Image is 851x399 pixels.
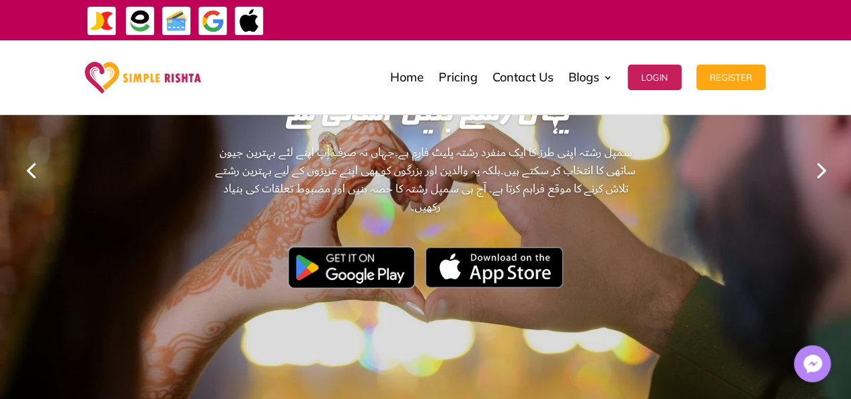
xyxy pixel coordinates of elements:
a: Home [390,44,424,111]
h1: یہاں رشتے بنیں آسانی سے [215,100,636,137]
: سمپل رشتہ اپنی طرز کا ایک منفرد رشتہ پلیٹ فارم ہے۔جہاں نہ صرف آپ اپنے لئے بہترین جیون ساتھی کا ان... [215,143,636,293]
img: JazzCash-icon [87,6,117,36]
img: EasyPaisa-icon [125,6,155,36]
img: GooglePay-icon [198,6,228,36]
a: Contact Us [492,44,554,111]
img: ApplePay-icon [234,6,264,36]
button: Register [696,65,766,90]
img: Credit Cards [161,6,192,36]
a: Register [696,44,766,111]
a: Blogs [568,44,613,111]
button: Login [628,65,681,90]
img: Google Play [288,246,415,288]
a: Login [628,44,681,111]
img: Messenger [799,351,826,377]
a: Pricing [439,44,478,111]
